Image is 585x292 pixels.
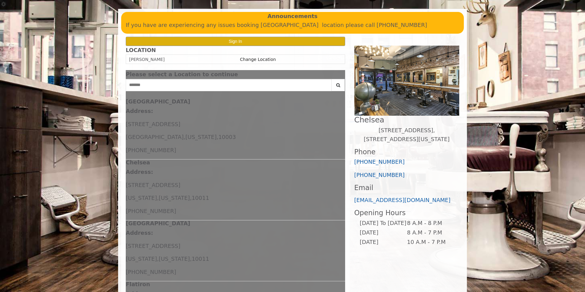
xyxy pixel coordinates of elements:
p: If you have are experiencing any issues booking [GEOGRAPHIC_DATA] location please call [PHONE_NUM... [126,21,459,30]
h3: Email [354,184,459,192]
span: [STREET_ADDRESS] [126,243,180,249]
span: Please select a Location to continue [126,71,238,77]
span: [STREET_ADDRESS] [126,182,180,188]
p: [STREET_ADDRESS],[STREET_ADDRESS][US_STATE] [354,126,459,144]
input: Search Center [126,79,332,91]
span: [US_STATE] [159,195,190,201]
td: [DATE] [360,238,407,247]
td: 10 A.M - 7 P.M [407,238,454,247]
span: [US_STATE] [126,195,157,201]
span: [GEOGRAPHIC_DATA] [126,134,184,140]
span: , [190,195,192,201]
td: [DATE] To [DATE] [360,219,407,228]
div: Center Select [126,79,345,94]
i: Search button [335,83,342,87]
span: [PHONE_NUMBER] [126,269,176,275]
b: Address: [126,230,153,236]
span: , [184,134,185,140]
b: Address: [126,169,153,175]
span: , [157,256,159,262]
span: [PHONE_NUMBER] [126,147,176,153]
span: 10011 [192,195,209,201]
b: LOCATION [126,47,156,53]
span: [US_STATE] [159,256,190,262]
h3: Phone [354,148,459,156]
h3: Opening Hours [354,209,459,217]
a: [PHONE_NUMBER] [354,159,405,165]
b: Address: [126,108,153,114]
span: 10011 [192,256,209,262]
b: [GEOGRAPHIC_DATA] [126,220,190,226]
b: Flatiron [126,281,150,287]
td: 8 A.M - 8 P.M [407,219,454,228]
b: [GEOGRAPHIC_DATA] [126,98,190,105]
span: 10003 [218,134,236,140]
span: , [157,195,159,201]
span: , [190,256,192,262]
button: Sign In [126,37,345,46]
td: 8 A.M - 7 P.M [407,228,454,238]
span: [PERSON_NAME] [129,57,165,62]
button: close dialog [336,73,345,77]
a: [EMAIL_ADDRESS][DOMAIN_NAME] [354,197,451,203]
span: [US_STATE] [126,256,157,262]
span: [US_STATE] [185,134,217,140]
a: Change Location [240,57,276,62]
h2: Chelsea [354,116,459,124]
b: Announcements [267,12,318,21]
span: [PHONE_NUMBER] [126,208,176,214]
b: Chelsea [126,159,150,166]
a: [PHONE_NUMBER] [354,172,405,178]
td: [DATE] [360,228,407,238]
span: , [217,134,218,140]
span: [STREET_ADDRESS] [126,121,180,127]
